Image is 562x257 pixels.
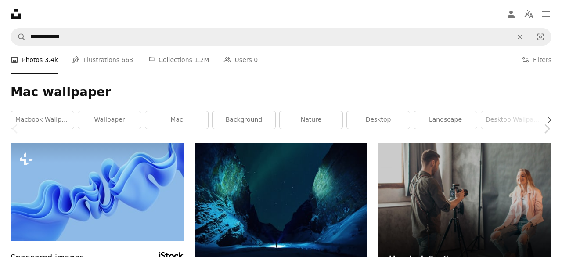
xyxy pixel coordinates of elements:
span: 0 [254,55,258,65]
a: Users 0 [223,46,258,74]
a: northern lights [195,197,368,205]
a: wallpaper [78,111,141,129]
form: Find visuals sitewide [11,28,551,46]
a: Home — Unsplash [11,9,21,19]
button: Language [520,5,537,23]
button: Visual search [530,29,551,45]
a: desktop wallpaper [481,111,544,129]
a: nature [280,111,342,129]
a: Illustrations 663 [72,46,133,74]
span: 1.2M [194,55,209,65]
a: Log in / Sign up [502,5,520,23]
h1: Mac wallpaper [11,84,551,100]
a: desktop [347,111,410,129]
span: 663 [122,55,133,65]
button: Search Unsplash [11,29,26,45]
img: 3d render, abstract modern blue background, folded ribbons macro, fashion wallpaper with wavy lay... [11,143,184,241]
button: Menu [537,5,555,23]
a: background [213,111,275,129]
button: Filters [522,46,551,74]
a: mac [145,111,208,129]
button: Clear [510,29,530,45]
a: landscape [414,111,477,129]
a: macbook wallpaper [11,111,74,129]
a: Collections 1.2M [147,46,209,74]
a: Next [531,87,562,171]
a: 3d render, abstract modern blue background, folded ribbons macro, fashion wallpaper with wavy lay... [11,188,184,195]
